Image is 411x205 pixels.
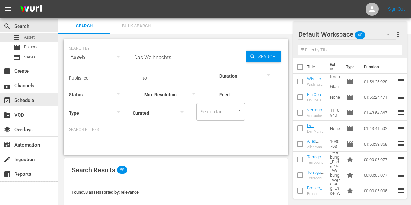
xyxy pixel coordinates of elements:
a: Wish for Christmas - Glaube an [DATE] [307,76,325,101]
span: Channels [3,82,11,90]
a: Der Mann, der [DATE] rettete [307,123,319,147]
span: Promo [346,171,354,179]
span: Automation [3,141,11,149]
span: Search Results [72,166,115,174]
div: Verzauberte [DATE] - Wenn Dein Herz tanzt [307,114,325,118]
th: Ext. ID [326,58,342,76]
div: Der Mann, der [DATE] rettete [307,129,325,134]
td: 01:50:39.858 [361,136,397,152]
span: reorder [397,77,405,85]
button: Search [246,51,281,62]
span: to [143,75,147,81]
td: Bronco_Werbung_Ende_Werbetrenner [328,183,343,199]
span: 40 [355,28,366,42]
span: Episode [24,44,39,50]
span: reorder [397,186,405,194]
td: 1110940 [328,105,343,121]
a: Ein Opa zu [DATE] [307,92,324,102]
span: Reports [3,170,11,178]
div: Assets [69,48,126,66]
div: Terragonia_Werbung_Werbetrenner [307,176,325,180]
span: Promo [346,156,354,163]
td: 00:00:05.077 [361,167,397,183]
a: Terragonia_Werbung_Werbetrenner [307,170,324,189]
span: Search [3,22,11,30]
div: Alles was du dir zu [DATE] wünschst [307,145,325,149]
th: Type [342,58,360,76]
td: None [328,89,343,105]
span: Episode [346,78,354,85]
span: Asset [24,34,35,41]
span: Episode [346,140,354,148]
td: Terragonia_Werbung_Ende_Werbetrenner [328,152,343,167]
td: 1080793 [328,136,343,152]
td: 01:56:26.928 [361,74,397,89]
a: Terragonia_Werbung_Ende_Werbetrenner [307,154,325,179]
td: 01:43:54.367 [361,105,397,121]
td: 00:00:05.077 [361,152,397,167]
img: ans4CAIJ8jUAAAAAAAAAAAAAAAAAAAAAAAAgQb4GAAAAAAAAAAAAAAAAAAAAAAAAJMjXAAAAAAAAAAAAAAAAAAAAAAAAgAT5G... [16,2,47,17]
th: Title [307,58,326,76]
span: Asset [13,33,21,41]
span: Search [62,22,107,30]
span: Schedule [3,96,11,104]
span: Overlays [3,126,11,134]
button: Open [237,108,243,114]
div: Ein Opa zu [DATE] [307,98,325,102]
td: 01:55:24.471 [361,89,397,105]
span: Found 58 assets sorted by: relevance [72,190,139,195]
th: Duration [360,58,399,76]
span: Bulk Search [114,22,159,30]
td: 01:43:41.502 [361,121,397,136]
a: Sign Out [388,6,405,12]
td: Wish for Christmas - Glaube an [DATE] [328,74,343,89]
span: reorder [397,93,405,101]
td: None [328,121,343,136]
div: Wish for Christmas - Glaube an [DATE] [307,83,325,87]
a: Alles was du dir zu [DATE] wünschst [307,139,324,168]
span: Episode [13,44,21,51]
span: Episode [346,93,354,101]
span: Create [3,67,11,75]
span: Published: [69,75,90,81]
span: VOD [3,111,11,119]
span: reorder [397,109,405,116]
span: Promo [346,187,354,195]
span: menu [4,5,12,13]
span: Episode [346,124,354,132]
div: Bronco_Werbung_Ende_Werbetrenner [307,192,325,196]
div: Terragonia_Werbung_Ende_Werbetrenner [307,160,325,165]
span: reorder [397,124,405,132]
a: Verzauberte [DATE] - Wenn Dein Herz tanzt [307,108,325,142]
span: reorder [397,171,405,179]
span: Ingestion [3,156,11,163]
span: reorder [397,140,405,147]
button: more_vert [394,27,402,42]
span: Series [24,54,36,60]
div: Default Workspace [298,25,396,44]
span: reorder [397,155,405,163]
span: more_vert [394,31,402,38]
span: 58 [117,166,127,174]
span: Series [13,53,21,61]
td: Terragonia_Werbung_Werbetrenner [328,167,343,183]
span: Search [256,51,281,62]
span: Episode [346,109,354,117]
p: Search Filters: [69,127,283,133]
td: 00:00:05.005 [361,183,397,199]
